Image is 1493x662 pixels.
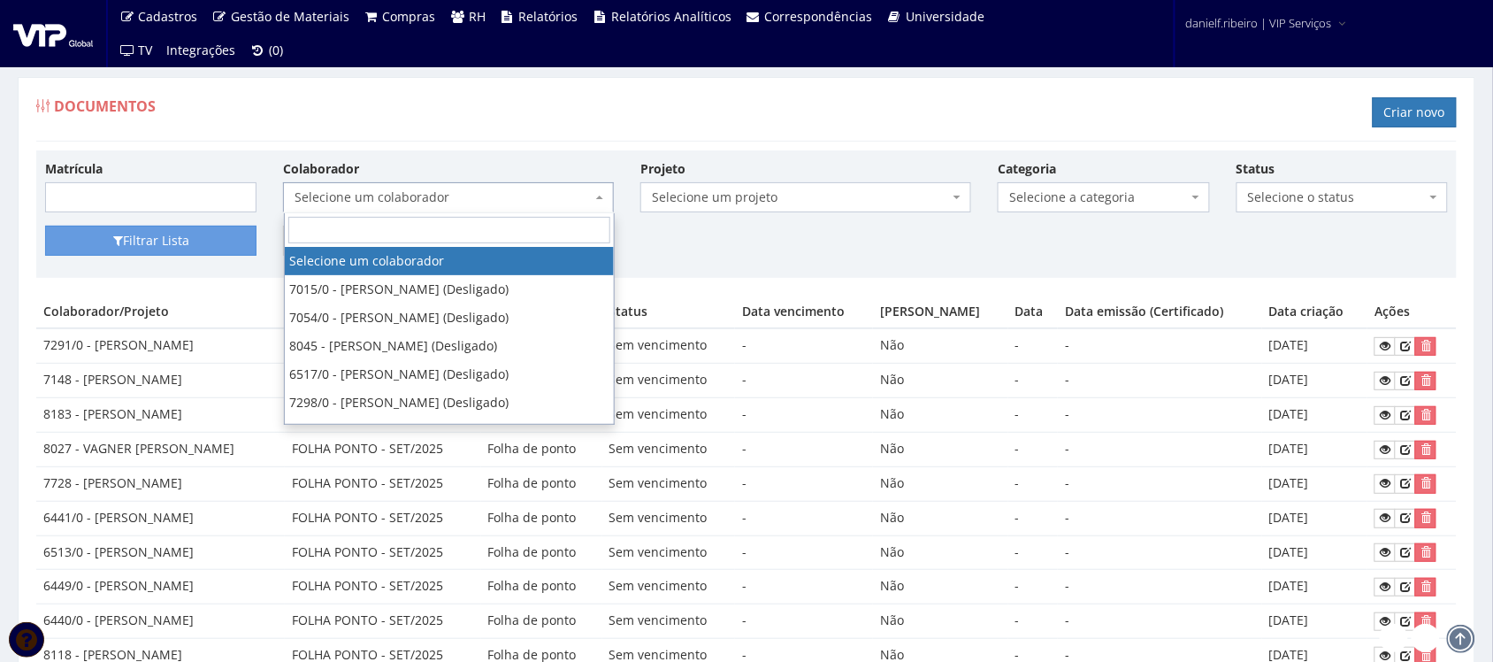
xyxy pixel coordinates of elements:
[652,189,949,206] span: Selecione um projeto
[469,8,486,25] span: RH
[735,364,873,398] td: -
[1008,501,1059,535] td: -
[1262,466,1367,501] td: [DATE]
[36,432,285,466] td: 8027 - VAGNER [PERSON_NAME]
[735,296,873,328] th: Data vencimento
[231,8,349,25] span: Gestão de Materiais
[602,570,735,604] td: Sem vencimento
[602,501,735,535] td: Sem vencimento
[735,398,873,433] td: -
[602,328,735,363] td: Sem vencimento
[283,182,614,212] span: Selecione um colaborador
[735,466,873,501] td: -
[519,8,578,25] span: Relatórios
[1008,364,1059,398] td: -
[269,42,283,58] span: (0)
[1058,535,1262,570] td: -
[1008,535,1059,570] td: -
[481,604,602,639] td: Folha de ponto
[640,160,685,178] label: Projeto
[285,275,614,304] li: 7015/0 - [PERSON_NAME] (Desligado)
[36,364,285,398] td: 7148 - [PERSON_NAME]
[1248,189,1426,206] span: Selecione o status
[285,417,614,445] li: 7347/0 - [PERSON_NAME] (Desligado)
[735,535,873,570] td: -
[45,160,103,178] label: Matrícula
[611,8,731,25] span: Relatórios Analíticos
[285,466,480,501] td: FOLHA PONTO - SET/2025
[285,389,614,417] li: 7298/0 - [PERSON_NAME] (Desligado)
[1262,570,1367,604] td: [DATE]
[112,34,160,67] a: TV
[139,8,198,25] span: Cadastros
[1008,432,1059,466] td: -
[1058,432,1262,466] td: -
[873,296,1008,328] th: [PERSON_NAME]
[1262,501,1367,535] td: [DATE]
[243,34,291,67] a: (0)
[873,501,1008,535] td: Não
[383,8,436,25] span: Compras
[285,332,614,360] li: 8045 - [PERSON_NAME] (Desligado)
[36,570,285,604] td: 6449/0 - [PERSON_NAME]
[1262,296,1367,328] th: Data criação
[1237,182,1448,212] span: Selecione o status
[285,570,480,604] td: FOLHA PONTO - SET/2025
[45,226,256,256] button: Filtrar Lista
[481,432,602,466] td: Folha de ponto
[481,501,602,535] td: Folha de ponto
[873,604,1008,639] td: Não
[1058,501,1262,535] td: -
[160,34,243,67] a: Integrações
[285,247,614,275] li: Selecione um colaborador
[873,466,1008,501] td: Não
[602,535,735,570] td: Sem vencimento
[1373,97,1457,127] a: Criar novo
[1058,296,1262,328] th: Data emissão (Certificado)
[906,8,984,25] span: Universidade
[1008,328,1059,363] td: -
[602,604,735,639] td: Sem vencimento
[998,182,1209,212] span: Selecione a categoria
[1058,466,1262,501] td: -
[481,466,602,501] td: Folha de ponto
[735,328,873,363] td: -
[1008,398,1059,433] td: -
[1058,570,1262,604] td: -
[167,42,236,58] span: Integrações
[602,296,735,328] th: Status
[1262,535,1367,570] td: [DATE]
[1186,14,1332,32] span: danielf.ribeiro | VIP Serviços
[1262,432,1367,466] td: [DATE]
[36,296,285,328] th: Colaborador/Projeto
[873,570,1008,604] td: Não
[1009,189,1187,206] span: Selecione a categoria
[285,604,480,639] td: FOLHA PONTO - SET/2025
[1058,398,1262,433] td: -
[283,160,359,178] label: Colaborador
[873,328,1008,363] td: Não
[735,604,873,639] td: -
[1008,570,1059,604] td: -
[285,432,480,466] td: FOLHA PONTO - SET/2025
[1008,296,1059,328] th: Data
[36,466,285,501] td: 7728 - [PERSON_NAME]
[1237,160,1275,178] label: Status
[36,501,285,535] td: 6441/0 - [PERSON_NAME]
[36,328,285,363] td: 7291/0 - [PERSON_NAME]
[139,42,153,58] span: TV
[602,432,735,466] td: Sem vencimento
[873,432,1008,466] td: Não
[295,189,592,206] span: Selecione um colaborador
[1058,328,1262,363] td: -
[640,182,971,212] span: Selecione um projeto
[998,160,1056,178] label: Categoria
[735,570,873,604] td: -
[1262,398,1367,433] td: [DATE]
[481,535,602,570] td: Folha de ponto
[1262,364,1367,398] td: [DATE]
[1262,604,1367,639] td: [DATE]
[1058,604,1262,639] td: -
[285,304,614,332] li: 7054/0 - [PERSON_NAME] (Desligado)
[36,535,285,570] td: 6513/0 - [PERSON_NAME]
